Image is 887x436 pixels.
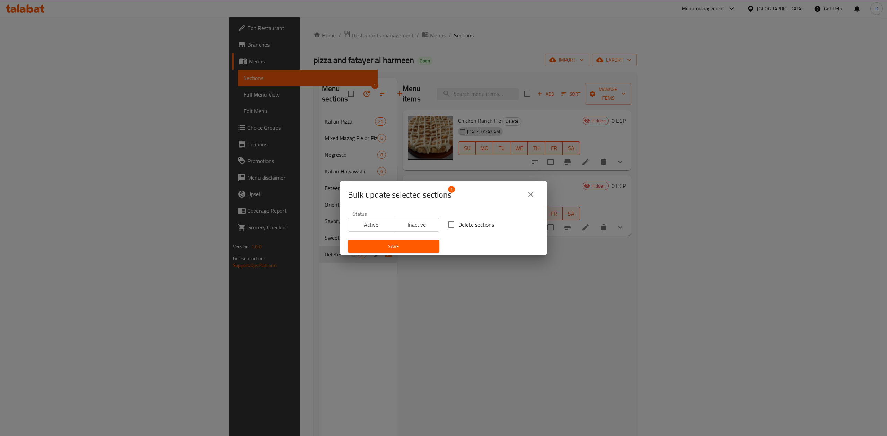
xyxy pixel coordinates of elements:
span: Delete sections [458,220,494,229]
span: 1 [448,186,455,193]
span: Selected section count [348,189,451,200]
span: Save [353,242,434,251]
button: close [522,186,539,203]
button: Inactive [394,218,440,232]
span: Inactive [397,220,437,230]
button: Save [348,240,439,253]
button: Active [348,218,394,232]
span: Active [351,220,391,230]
